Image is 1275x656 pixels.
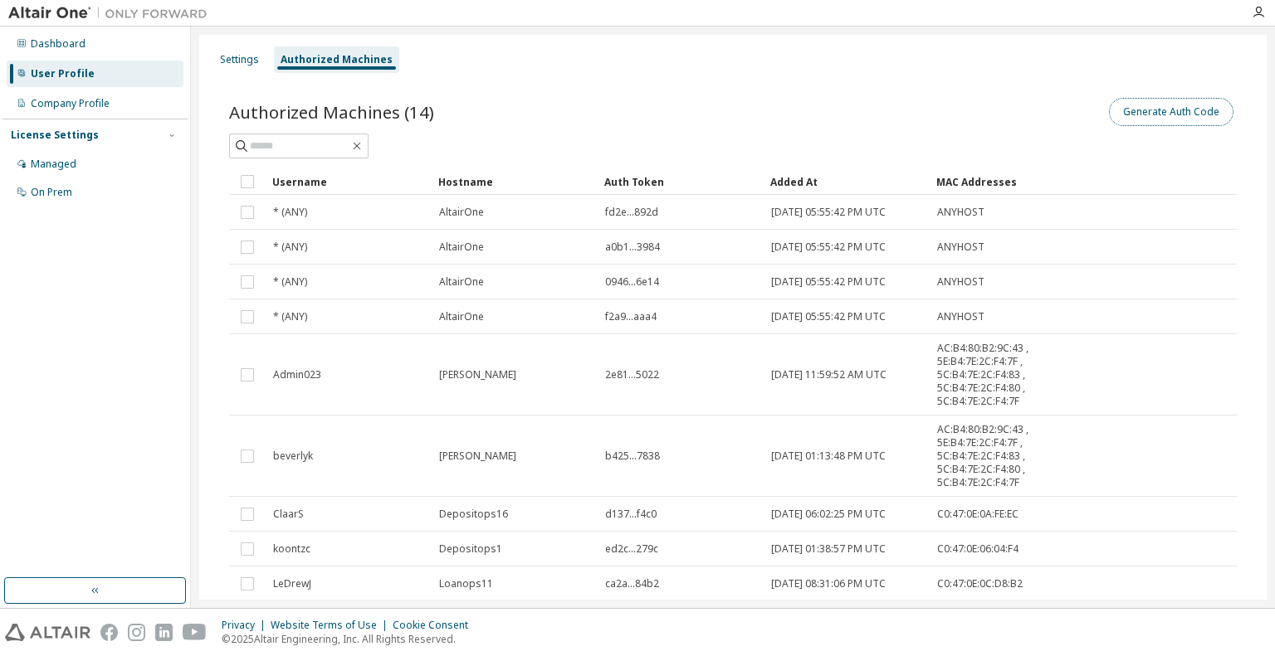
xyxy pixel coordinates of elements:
span: [PERSON_NAME] [439,368,516,381]
span: [DATE] 05:55:42 PM UTC [771,206,886,219]
span: Loanops11 [439,577,493,590]
div: Authorized Machines [281,53,393,66]
span: Depositops1 [439,542,502,556]
span: ClaarS [273,508,304,521]
span: AC:B4:80:B2:9C:43 , 5E:B4:7E:2C:F4:7F , 5C:B4:7E:2C:F4:83 , 5C:B4:7E:2C:F4:80 , 5C:B4:7E:2C:F4:7F [937,423,1053,489]
div: MAC Addresses [936,168,1054,195]
img: Altair One [8,5,216,22]
div: License Settings [11,129,99,142]
div: Hostname [438,168,591,195]
span: AC:B4:80:B2:9C:43 , 5E:B4:7E:2C:F4:7F , 5C:B4:7E:2C:F4:83 , 5C:B4:7E:2C:F4:80 , 5C:B4:7E:2C:F4:7F [937,342,1053,408]
div: Username [272,168,425,195]
span: [DATE] 05:55:42 PM UTC [771,241,886,254]
div: Auth Token [604,168,757,195]
span: C0:47:0E:0C:D8:B2 [937,577,1023,590]
span: Admin023 [273,368,321,381]
span: 2e81...5022 [605,368,659,381]
span: * (ANY) [273,275,307,289]
div: Privacy [222,619,271,632]
span: * (ANY) [273,241,307,254]
div: Settings [220,53,259,66]
div: Website Terms of Use [271,619,393,632]
span: ed2c...279c [605,542,658,556]
span: AltairOne [439,206,484,219]
img: altair_logo.svg [5,624,90,641]
span: LeDrewJ [273,577,311,590]
div: On Prem [31,186,72,199]
span: C0:47:0E:06:04:F4 [937,542,1019,556]
span: f2a9...aaa4 [605,310,657,323]
span: [DATE] 11:59:52 AM UTC [771,368,887,381]
img: linkedin.svg [155,624,173,641]
img: youtube.svg [183,624,207,641]
span: AltairOne [439,241,484,254]
span: * (ANY) [273,206,307,219]
span: beverlyk [273,449,313,463]
span: [DATE] 01:38:57 PM UTC [771,542,886,556]
span: ANYHOST [937,241,984,254]
div: User Profile [31,67,95,80]
span: AltairOne [439,275,484,289]
span: [PERSON_NAME] [439,449,516,463]
span: ca2a...84b2 [605,577,659,590]
img: facebook.svg [100,624,118,641]
div: Company Profile [31,97,110,110]
span: AltairOne [439,310,484,323]
span: ANYHOST [937,275,984,289]
span: [DATE] 05:55:42 PM UTC [771,275,886,289]
span: * (ANY) [273,310,307,323]
span: d137...f4c0 [605,508,657,521]
div: Managed [31,158,76,171]
span: [DATE] 08:31:06 PM UTC [771,577,886,590]
span: a0b1...3984 [605,241,660,254]
img: instagram.svg [128,624,145,641]
span: koontzc [273,542,310,556]
span: b425...7838 [605,449,660,463]
span: Authorized Machines (14) [229,100,434,124]
span: [DATE] 01:13:48 PM UTC [771,449,886,463]
span: ANYHOST [937,310,984,323]
div: Added At [770,168,923,195]
span: C0:47:0E:0A:FE:EC [937,508,1019,521]
span: fd2e...892d [605,206,658,219]
button: Generate Auth Code [1109,98,1233,126]
span: [DATE] 06:02:25 PM UTC [771,508,886,521]
span: [DATE] 05:55:42 PM UTC [771,310,886,323]
span: ANYHOST [937,206,984,219]
span: Depositops16 [439,508,508,521]
span: 0946...6e14 [605,275,659,289]
div: Cookie Consent [393,619,478,632]
p: © 2025 Altair Engineering, Inc. All Rights Reserved. [222,632,478,646]
div: Dashboard [31,37,85,51]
